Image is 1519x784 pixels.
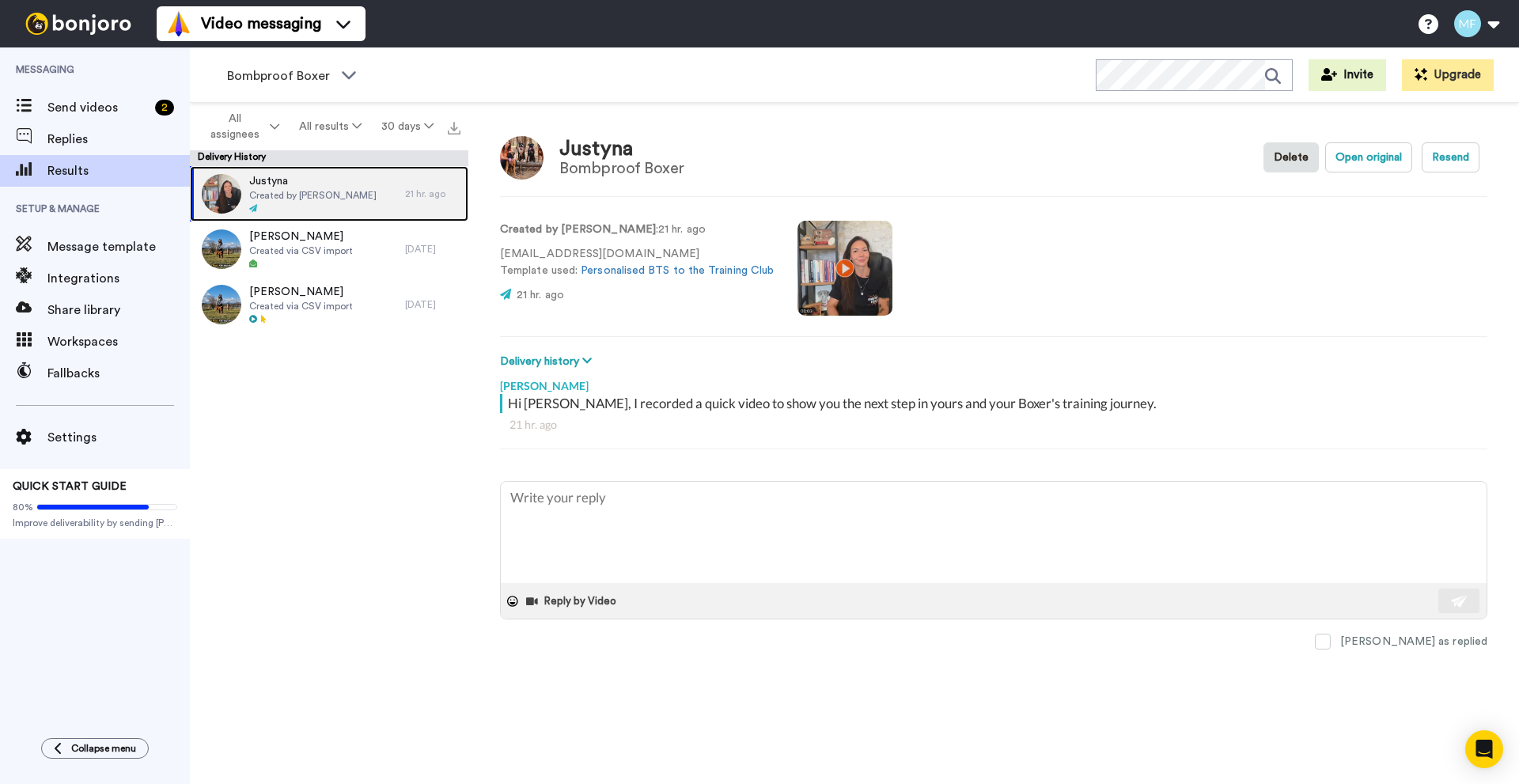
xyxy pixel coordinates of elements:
[249,300,353,312] span: Created via CSV import
[448,122,460,134] img: export.svg
[500,353,597,370] button: Delivery history
[193,104,290,149] button: All assignees
[509,417,1478,433] div: 21 hr. ago
[1309,59,1386,91] button: Invite
[405,187,460,200] div: 21 hr. ago
[202,174,241,214] img: d4e3e725-f178-4c24-bdb7-21f5a07e88ff-thumb.jpg
[1402,59,1494,91] button: Upgrade
[201,13,321,35] span: Video messaging
[190,277,468,332] a: [PERSON_NAME]Created via CSV import[DATE]
[1451,595,1468,608] img: send-white.svg
[19,13,138,35] img: bj-logo-header-white.svg
[500,136,544,180] img: Image of Justyna
[500,370,1487,394] div: [PERSON_NAME]
[166,11,191,36] img: vm-color.svg
[1422,142,1479,172] button: Resend
[47,301,190,320] span: Share library
[1465,730,1503,768] div: Open Intercom Messenger
[249,173,377,189] span: Justyna
[190,222,468,277] a: [PERSON_NAME]Created via CSV import[DATE]
[559,160,684,177] div: Bombproof Boxer
[443,115,465,138] button: Export all results that match these filters now.
[581,265,774,276] a: Personalised BTS to the Training Club
[508,394,1483,413] div: Hi [PERSON_NAME], I recorded a quick video to show you the next step in yours and your Boxer's tr...
[47,130,190,149] span: Replies
[371,112,443,141] button: 30 days
[249,229,353,244] span: [PERSON_NAME]
[500,224,656,235] strong: Created by [PERSON_NAME]
[203,111,267,142] span: All assignees
[517,290,564,301] span: 21 hr. ago
[155,100,174,116] div: 2
[405,243,460,256] div: [DATE]
[13,517,177,529] span: Improve deliverability by sending [PERSON_NAME]’s from your own email
[559,138,684,161] div: Justyna
[47,332,190,351] span: Workspaces
[13,501,33,513] span: 80%
[1340,634,1487,650] div: [PERSON_NAME] as replied
[190,166,468,222] a: JustynaCreated by [PERSON_NAME]21 hr. ago
[1263,142,1319,172] button: Delete
[249,244,353,257] span: Created via CSV import
[290,112,372,141] button: All results
[47,237,190,256] span: Message template
[405,298,460,311] div: [DATE]
[1325,142,1412,172] button: Open original
[47,428,190,447] span: Settings
[525,589,621,613] button: Reply by Video
[202,285,241,324] img: 1729b5a0-0c69-4c63-8428-c4f668918b33-thumb.jpg
[202,229,241,269] img: b702cc1b-0e9a-419e-81d5-dd7182ca901f-thumb.jpg
[249,284,353,300] span: [PERSON_NAME]
[13,481,127,492] span: QUICK START GUIDE
[190,150,468,166] div: Delivery History
[47,269,190,288] span: Integrations
[41,738,149,759] button: Collapse menu
[47,161,190,180] span: Results
[47,98,149,117] span: Send videos
[47,364,190,383] span: Fallbacks
[500,222,774,238] p: : 21 hr. ago
[249,189,377,202] span: Created by [PERSON_NAME]
[227,66,333,85] span: Bombproof Boxer
[71,742,136,755] span: Collapse menu
[500,246,774,279] p: [EMAIL_ADDRESS][DOMAIN_NAME] Template used:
